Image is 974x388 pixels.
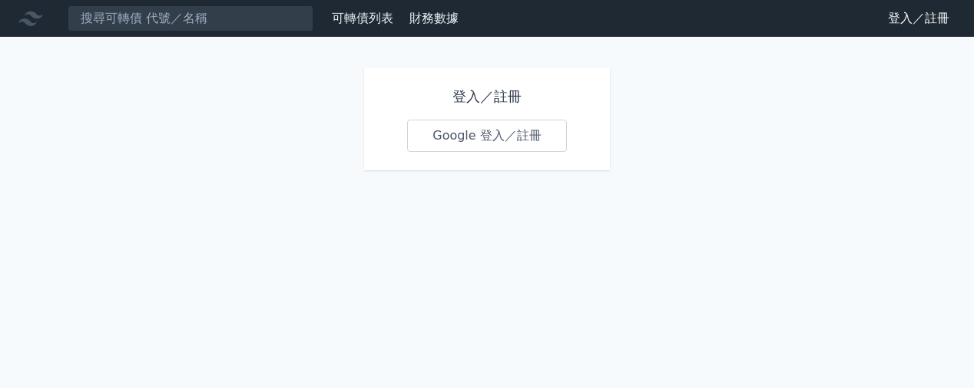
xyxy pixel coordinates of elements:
a: 登入／註冊 [876,6,962,31]
input: 搜尋可轉債 代號／名稱 [68,5,313,31]
a: Google 登入／註冊 [407,120,567,152]
a: 財務數據 [409,11,459,25]
a: 可轉債列表 [332,11,393,25]
h1: 登入／註冊 [407,86,567,107]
